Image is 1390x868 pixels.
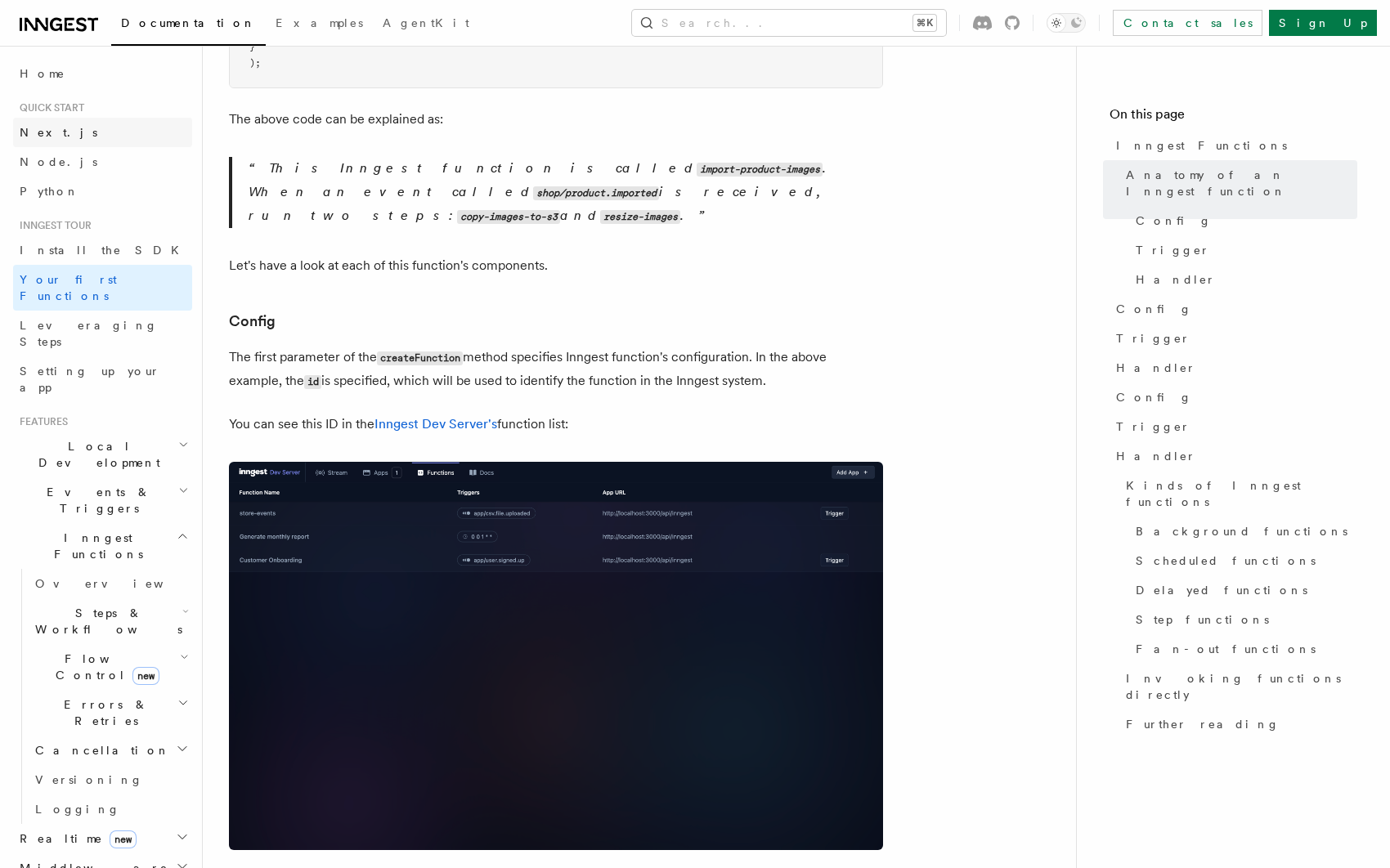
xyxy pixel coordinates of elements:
[29,765,192,794] a: Versioning
[1136,271,1216,288] span: Handler
[1269,10,1377,36] a: Sign Up
[110,830,137,848] span: new
[249,157,883,228] p: This Inngest function is called . When an event called is received, run two steps: and .
[13,824,192,853] button: Realtimenew
[13,177,192,206] a: Python
[20,319,158,348] span: Leveraging Steps
[229,310,276,333] a: Config
[29,696,177,729] span: Errors & Retries
[111,5,266,46] a: Documentation
[1136,523,1347,539] span: Background functions
[29,794,192,824] a: Logging
[1129,206,1357,235] a: Config
[249,57,261,69] span: );
[13,569,192,824] div: Inngest Functions
[29,736,192,765] button: Cancellation
[600,210,680,224] code: resize-images
[1136,611,1269,628] span: Step functions
[13,101,84,114] span: Quick start
[13,530,177,562] span: Inngest Functions
[13,438,178,471] span: Local Development
[229,254,883,277] p: Let's have a look at each of this function's components.
[383,16,469,29] span: AgentKit
[13,356,192,402] a: Setting up your app
[229,346,883,393] p: The first parameter of the method specifies Inngest function's configuration. In the above exampl...
[35,577,204,590] span: Overview
[1047,13,1086,33] button: Toggle dark mode
[457,210,560,224] code: copy-images-to-s3
[249,41,255,52] span: }
[1110,324,1357,353] a: Trigger
[229,462,883,850] img: Screenshot of the Inngest Dev Server interface showing three functions listed under the 'Function...
[373,5,479,44] a: AgentKit
[1129,575,1357,605] a: Delayed functions
[374,416,497,432] a: Inngest Dev Server's
[35,773,143,786] span: Versioning
[20,126,97,139] span: Next.js
[1116,448,1196,464] span: Handler
[229,413,883,436] p: You can see this ID in the function list:
[20,244,189,257] span: Install the SDK
[377,351,463,365] code: createFunction
[1129,517,1357,546] a: Background functions
[13,265,192,311] a: Your first Functions
[29,605,182,638] span: Steps & Workflows
[13,830,137,847] span: Realtime
[1110,383,1357,412] a: Config
[20,155,97,168] span: Node.js
[13,415,68,428] span: Features
[13,523,192,569] button: Inngest Functions
[29,598,192,644] button: Steps & Workflows
[1119,471,1357,517] a: Kinds of Inngest functions
[1113,10,1262,36] a: Contact sales
[1126,670,1357,703] span: Invoking functions directly
[1110,294,1357,324] a: Config
[1119,709,1357,739] a: Further reading
[13,311,192,356] a: Leveraging Steps
[1129,265,1357,294] a: Handler
[1116,418,1190,435] span: Trigger
[1136,242,1210,258] span: Trigger
[132,667,159,685] span: new
[1136,213,1212,229] span: Config
[35,803,120,816] span: Logging
[29,651,180,683] span: Flow Control
[1126,167,1357,199] span: Anatomy of an Inngest function
[29,644,192,690] button: Flow Controlnew
[1129,605,1357,634] a: Step functions
[1116,137,1287,154] span: Inngest Functions
[276,16,363,29] span: Examples
[13,118,192,147] a: Next.js
[20,185,79,198] span: Python
[1119,160,1357,206] a: Anatomy of an Inngest function
[1119,664,1357,709] a: Invoking functions directly
[1116,389,1192,405] span: Config
[1110,441,1357,471] a: Handler
[1110,353,1357,383] a: Handler
[29,742,170,758] span: Cancellation
[1136,582,1307,598] span: Delayed functions
[1110,105,1357,131] h4: On this page
[29,569,192,598] a: Overview
[697,163,823,177] code: import-product-images
[1136,641,1316,657] span: Fan-out functions
[13,484,178,517] span: Events & Triggers
[1110,131,1357,160] a: Inngest Functions
[13,432,192,477] button: Local Development
[121,16,256,29] span: Documentation
[1136,553,1316,569] span: Scheduled functions
[1116,330,1190,347] span: Trigger
[1110,412,1357,441] a: Trigger
[1126,716,1280,732] span: Further reading
[1116,360,1196,376] span: Handler
[304,375,321,389] code: id
[913,15,936,31] kbd: ⌘K
[632,10,946,36] button: Search...⌘K
[13,235,192,265] a: Install the SDK
[20,273,117,302] span: Your first Functions
[13,477,192,523] button: Events & Triggers
[533,186,659,200] code: shop/product.imported
[13,59,192,88] a: Home
[1129,634,1357,664] a: Fan-out functions
[29,690,192,736] button: Errors & Retries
